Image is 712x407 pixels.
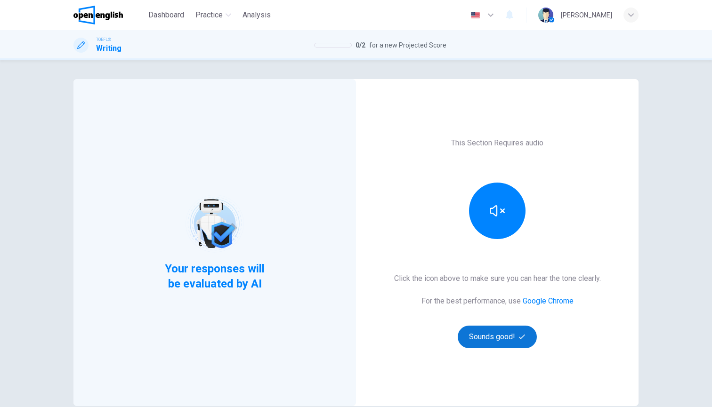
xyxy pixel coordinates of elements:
span: Analysis [243,9,271,21]
span: Dashboard [148,9,184,21]
img: en [469,12,481,19]
button: Analysis [239,7,275,24]
span: for a new Projected Score [369,40,446,51]
a: Google Chrome [523,296,574,305]
img: OpenEnglish logo [73,6,123,24]
span: 0 / 2 [356,40,365,51]
span: Your responses will be evaluated by AI [158,261,272,291]
h6: Click the icon above to make sure you can hear the tone clearly. [394,273,601,284]
div: [PERSON_NAME] [561,9,612,21]
h6: This Section Requires audio [451,137,543,149]
span: Practice [195,9,223,21]
h1: Writing [96,43,121,54]
a: OpenEnglish logo [73,6,145,24]
button: Sounds good! [458,326,537,348]
img: Profile picture [538,8,553,23]
span: TOEFL® [96,36,111,43]
button: Dashboard [145,7,188,24]
img: robot icon [185,194,244,254]
button: Practice [192,7,235,24]
h6: For the best performance, use [421,295,574,307]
